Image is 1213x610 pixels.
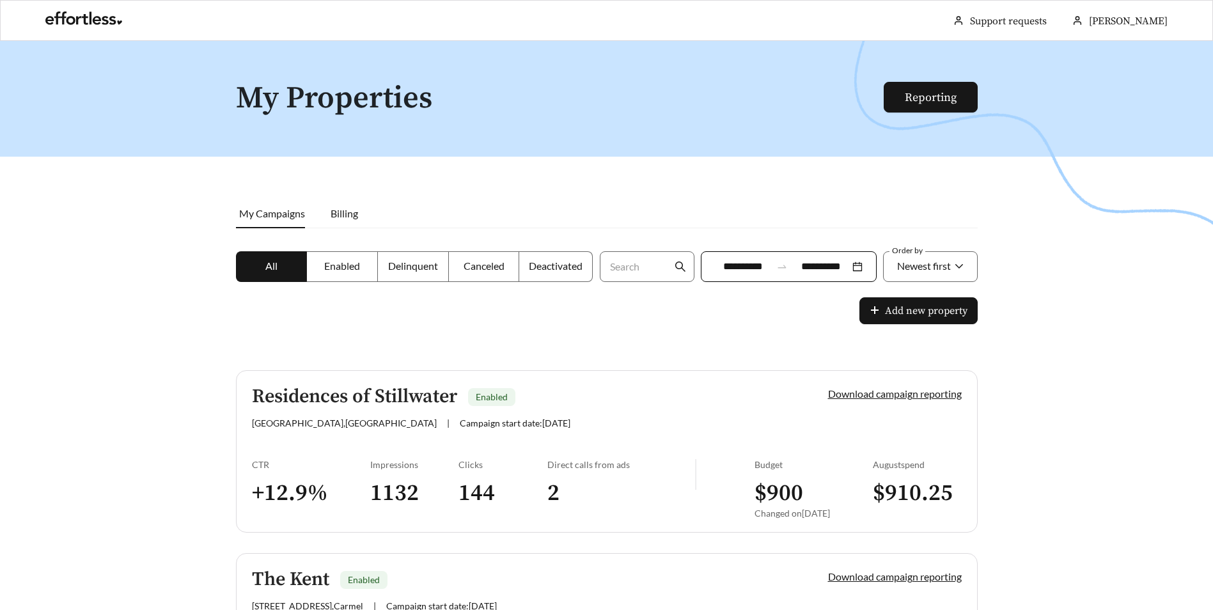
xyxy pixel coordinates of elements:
[324,260,360,272] span: Enabled
[464,260,505,272] span: Canceled
[252,418,437,428] span: [GEOGRAPHIC_DATA] , [GEOGRAPHIC_DATA]
[529,260,583,272] span: Deactivated
[252,386,457,407] h5: Residences of Stillwater
[873,479,962,508] h3: $ 910.25
[828,570,962,583] a: Download campaign reporting
[755,459,873,470] div: Budget
[776,261,788,272] span: swap-right
[755,479,873,508] h3: $ 900
[884,82,978,113] button: Reporting
[695,459,696,490] img: line
[970,15,1047,27] a: Support requests
[675,261,686,272] span: search
[331,207,358,219] span: Billing
[905,90,957,105] a: Reporting
[458,459,547,470] div: Clicks
[236,82,885,116] h1: My Properties
[828,387,962,400] a: Download campaign reporting
[476,391,508,402] span: Enabled
[460,418,570,428] span: Campaign start date: [DATE]
[776,261,788,272] span: to
[370,459,459,470] div: Impressions
[348,574,380,585] span: Enabled
[236,370,978,533] a: Residences of StillwaterEnabled[GEOGRAPHIC_DATA],[GEOGRAPHIC_DATA]|Campaign start date:[DATE]Down...
[265,260,278,272] span: All
[870,305,880,317] span: plus
[547,459,695,470] div: Direct calls from ads
[252,569,329,590] h5: The Kent
[370,479,459,508] h3: 1132
[897,260,951,272] span: Newest first
[252,479,370,508] h3: + 12.9 %
[885,303,967,318] span: Add new property
[388,260,438,272] span: Delinquent
[252,459,370,470] div: CTR
[755,508,873,519] div: Changed on [DATE]
[458,479,547,508] h3: 144
[859,297,978,324] button: plusAdd new property
[239,207,305,219] span: My Campaigns
[447,418,450,428] span: |
[873,459,962,470] div: August spend
[547,479,695,508] h3: 2
[1089,15,1168,27] span: [PERSON_NAME]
